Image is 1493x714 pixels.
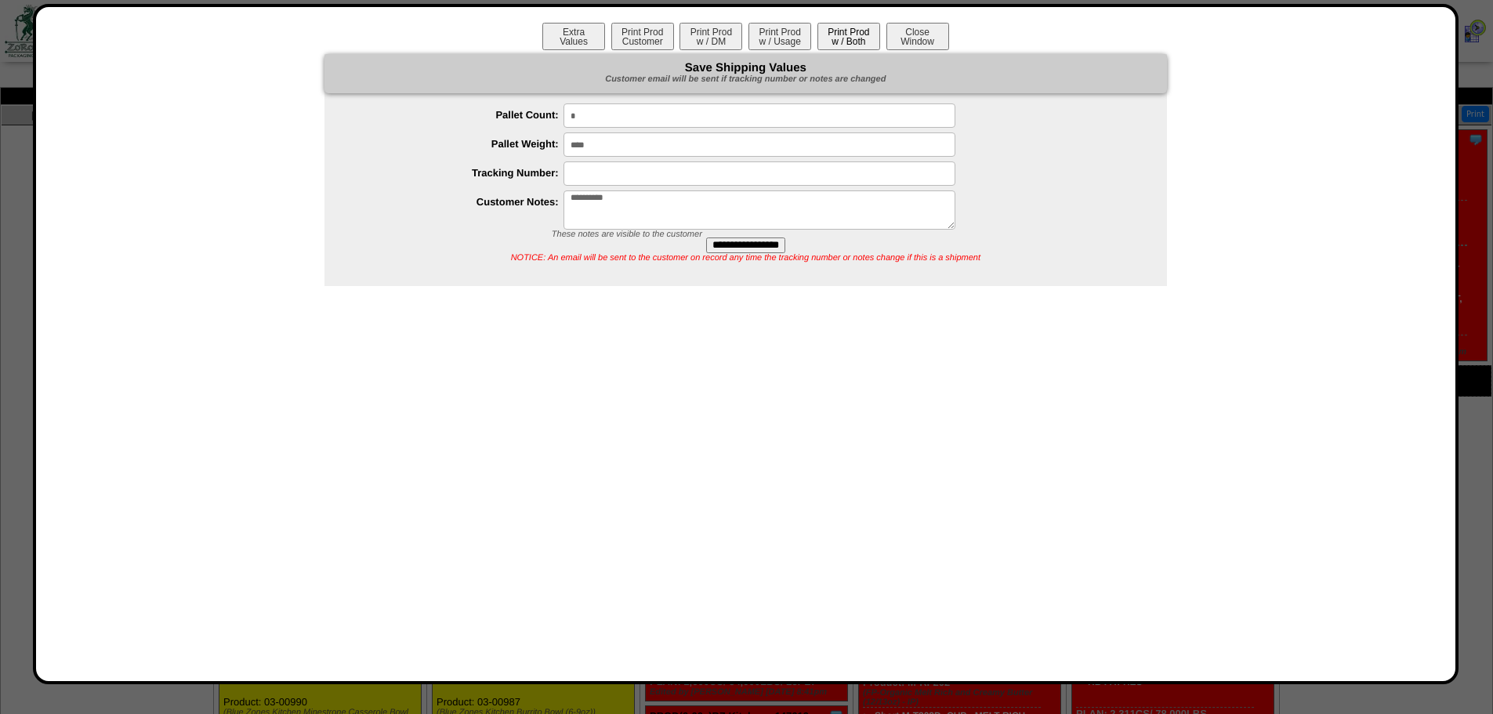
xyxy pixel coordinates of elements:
a: CloseWindow [885,35,951,47]
label: Pallet Weight: [356,138,563,150]
label: Customer Notes: [356,196,563,208]
button: Print Prodw / Both [817,23,880,50]
label: Pallet Count: [356,109,563,121]
span: These notes are visible to the customer [552,230,702,239]
div: Save Shipping Values [324,54,1167,93]
span: NOTICE: An email will be sent to the customer on record any time the tracking number or notes cha... [511,253,980,263]
button: Print Prodw / DM [679,23,742,50]
button: CloseWindow [886,23,949,50]
div: Customer email will be sent if tracking number or notes are changed [324,74,1167,85]
button: ExtraValues [542,23,605,50]
button: Print ProdCustomer [611,23,674,50]
label: Tracking Number: [356,167,563,179]
button: Print Prodw / Usage [748,23,811,50]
